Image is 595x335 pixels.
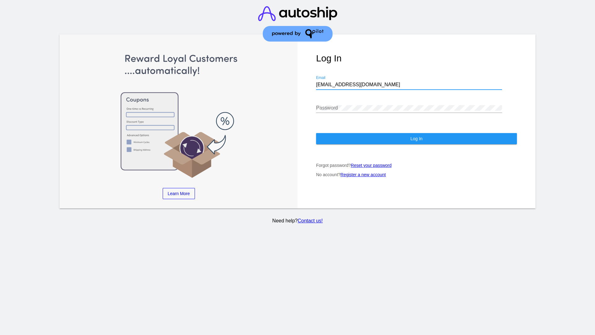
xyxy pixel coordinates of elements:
[351,163,392,168] a: Reset your password
[59,218,537,224] p: Need help?
[78,53,279,179] img: Apply Coupons Automatically to Scheduled Orders with QPilot
[316,133,517,144] button: Log In
[168,191,190,196] span: Learn More
[163,188,195,199] a: Learn More
[410,136,422,141] span: Log In
[316,82,502,87] input: Email
[316,163,517,168] p: Forgot password?
[297,218,323,223] a: Contact us!
[316,172,517,177] p: No account?
[316,53,517,64] h1: Log In
[341,172,386,177] a: Register a new account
